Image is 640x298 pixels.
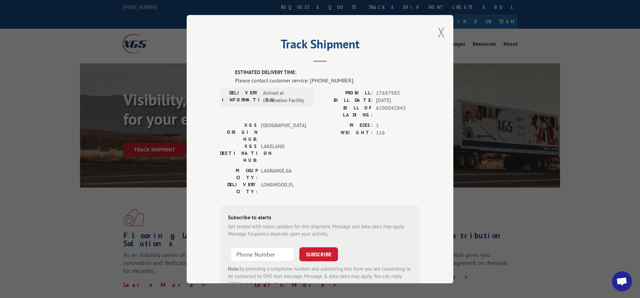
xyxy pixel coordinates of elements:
span: LAGRANGE , GA [261,167,306,181]
span: [DATE] [376,97,420,104]
span: 1 [376,121,420,129]
strong: Note: [228,265,240,272]
label: XGS ORIGIN HUB: [220,121,258,142]
span: LONGWOOD , FL [261,181,306,195]
div: Subscribe to alerts [228,213,412,223]
div: Open chat [612,271,632,291]
label: ESTIMATED DELIVERY TIME: [235,69,420,76]
label: WEIGHT: [320,129,373,137]
button: Close modal [438,23,445,41]
span: 6200042843 [376,104,420,118]
h2: Track Shipment [220,39,420,52]
span: 116 [376,129,420,137]
span: LAKELAND [261,142,306,164]
label: DELIVERY INFORMATION: [222,89,260,104]
span: Arrived at Destination Facility [263,89,308,104]
label: BILL DATE: [320,97,373,104]
label: PROBILL: [320,89,373,97]
label: BILL OF LADING: [320,104,373,118]
label: PIECES: [320,121,373,129]
div: Get texted with status updates for this shipment. Message and data rates may apply. Message frequ... [228,223,412,238]
input: Phone Number [231,247,294,261]
div: Please contact customer service: [PHONE_NUMBER]. [235,76,420,84]
label: PICKUP CITY: [220,167,258,181]
label: XGS DESTINATION HUB: [220,142,258,164]
span: 17687983 [376,89,420,97]
div: by providing a telephone number and submitting this form you are consenting to be contacted by SM... [228,265,412,288]
label: DELIVERY CITY: [220,181,258,195]
button: SUBSCRIBE [299,247,338,261]
span: [GEOGRAPHIC_DATA] [261,121,306,142]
